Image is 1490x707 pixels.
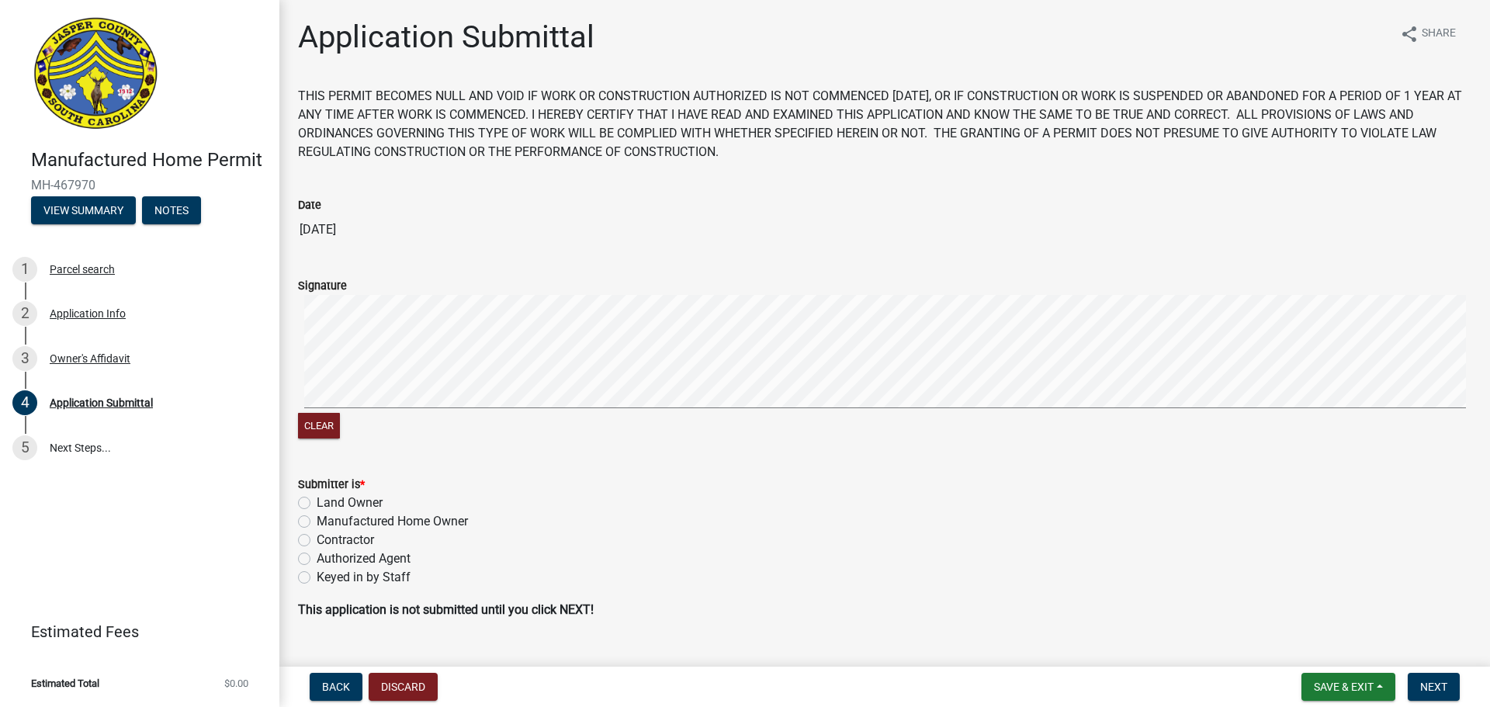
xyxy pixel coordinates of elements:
h4: Manufactured Home Permit [31,149,267,172]
span: Estimated Total [31,678,99,688]
span: Back [322,681,350,693]
label: Authorized Agent [317,549,411,568]
div: 2 [12,301,37,326]
wm-modal-confirm: Summary [31,205,136,217]
span: Next [1420,681,1447,693]
span: $0.00 [224,678,248,688]
label: Land Owner [317,494,383,512]
label: Submitter is [298,480,365,490]
span: Share [1422,25,1456,43]
button: Discard [369,673,438,701]
label: Keyed in by Staff [317,568,411,587]
div: 1 [12,257,37,282]
label: Contractor [317,531,374,549]
img: Jasper County, South Carolina [31,16,161,133]
h1: Application Submittal [298,19,594,56]
strong: This application is not submitted until you click NEXT! [298,602,594,617]
button: Clear [298,413,340,438]
button: Next [1408,673,1460,701]
button: Back [310,673,362,701]
label: Signature [298,281,347,292]
div: Owner's Affidavit [50,353,130,364]
button: View Summary [31,196,136,224]
button: Notes [142,196,201,224]
span: MH-467970 [31,178,248,192]
button: Save & Exit [1301,673,1395,701]
span: Save & Exit [1314,681,1374,693]
div: 3 [12,346,37,371]
wm-modal-confirm: Notes [142,205,201,217]
button: shareShare [1388,19,1468,49]
a: Estimated Fees [12,616,255,647]
i: share [1400,25,1419,43]
p: THIS PERMIT BECOMES NULL AND VOID IF WORK OR CONSTRUCTION AUTHORIZED IS NOT COMMENCED [DATE], OR ... [298,87,1471,161]
div: Parcel search [50,264,115,275]
label: Manufactured Home Owner [317,512,468,531]
div: Application Info [50,308,126,319]
div: 5 [12,435,37,460]
div: Application Submittal [50,397,153,408]
div: 4 [12,390,37,415]
label: Date [298,200,321,211]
